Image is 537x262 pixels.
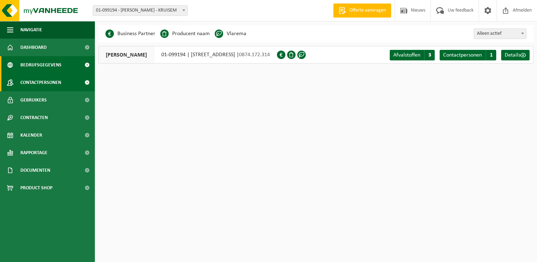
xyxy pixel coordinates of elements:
a: Contactpersonen 1 [440,50,496,60]
a: Offerte aanvragen [333,4,391,18]
span: Contactpersonen [443,52,482,58]
span: Alleen actief [474,28,526,39]
li: Vlarema [215,28,246,39]
span: Rapportage [20,144,47,162]
li: Business Partner [105,28,155,39]
span: Contracten [20,109,48,126]
span: 3 [424,50,435,60]
span: 0874.172.314 [239,52,270,58]
span: Kalender [20,126,42,144]
span: Afvalstoffen [393,52,420,58]
span: 01-099194 - FONTAINE GEERT - KRUISEM [93,6,187,15]
span: 1 [486,50,496,60]
span: 01-099194 - FONTAINE GEERT - KRUISEM [93,5,188,16]
a: Afvalstoffen 3 [390,50,435,60]
span: Navigatie [20,21,42,39]
span: Offerte aanvragen [348,7,388,14]
a: Details [501,50,530,60]
span: Contactpersonen [20,74,61,91]
div: 01-099194 | [STREET_ADDRESS] | [98,46,277,64]
span: Dashboard [20,39,47,56]
span: Details [505,52,520,58]
span: Product Shop [20,179,52,197]
span: Documenten [20,162,50,179]
span: Alleen actief [474,29,526,39]
span: Bedrijfsgegevens [20,56,62,74]
span: Gebruikers [20,91,47,109]
li: Producent naam [160,28,210,39]
span: [PERSON_NAME] [99,46,154,63]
